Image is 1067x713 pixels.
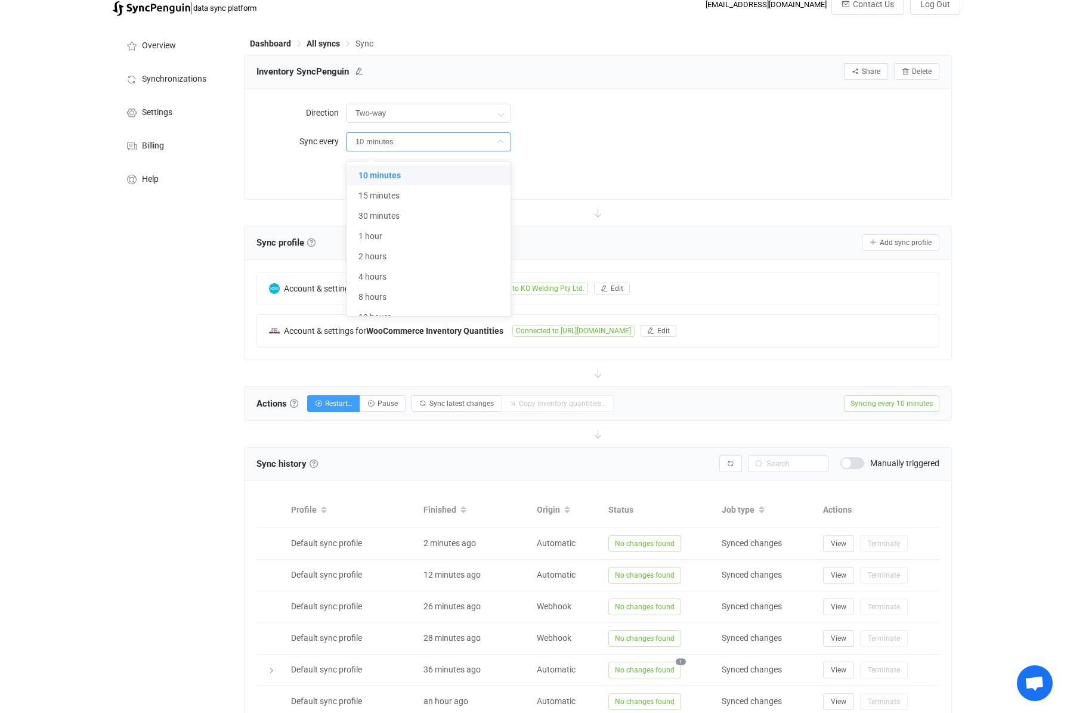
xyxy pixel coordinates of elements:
[860,693,908,710] button: Terminate
[722,665,782,674] span: Synced changes
[113,61,232,95] a: Synchronizations
[423,602,481,611] span: 26 minutes ago
[831,571,846,579] span: View
[862,67,880,76] span: Share
[860,599,908,615] button: Terminate
[423,696,468,706] span: an hour ago
[860,662,908,678] button: Terminate
[360,395,406,412] button: Pause
[823,570,854,579] a: View
[355,39,373,48] span: Sync
[429,399,494,408] span: Sync latest changes
[823,696,854,706] a: View
[868,571,900,579] span: Terminate
[1017,665,1053,701] a: Open chat
[831,603,846,611] span: View
[831,540,846,548] span: View
[823,633,854,643] a: View
[608,567,681,584] span: No changes found
[868,634,900,643] span: Terminate
[831,697,846,706] span: View
[113,28,232,61] a: Overview
[611,284,623,293] span: Edit
[113,1,190,16] img: syncpenguin.svg
[531,695,602,708] div: Automatic
[880,238,932,247] span: Add sync profile
[844,63,888,80] button: Share
[307,39,340,48] span: All syncs
[423,538,476,548] span: 2 minutes ago
[823,602,854,611] a: View
[113,162,232,195] a: Help
[250,39,373,48] div: Breadcrumb
[358,292,386,302] span: 8 hours
[250,39,291,48] span: Dashboard
[894,63,939,80] button: Delete
[346,132,511,151] input: Model
[501,395,614,412] button: Copy inventory quantities…
[291,538,362,548] span: Default sync profile
[868,540,900,548] span: Terminate
[868,697,900,706] span: Terminate
[823,535,854,552] button: View
[358,252,386,261] span: 2 hours
[113,128,232,162] a: Billing
[346,104,511,123] input: Model
[823,630,854,647] button: View
[862,234,939,251] button: Add sync profile
[602,503,716,517] div: Status
[823,538,854,548] a: View
[291,602,362,611] span: Default sync profile
[284,284,366,293] span: Account & settings for
[423,633,481,643] span: 28 minutes ago
[307,395,360,412] button: Restart…
[868,603,900,611] span: Terminate
[358,191,400,200] span: 15 minutes
[291,570,362,579] span: Default sync profile
[722,538,782,548] span: Synced changes
[291,696,362,706] span: Default sync profile
[676,658,686,665] span: 1
[594,283,630,294] button: Edit
[823,662,854,678] button: View
[291,633,362,643] span: Default sync profile
[256,234,316,252] span: Sync profile
[531,500,602,520] div: Origin
[142,75,206,84] span: Synchronizations
[193,4,256,13] span: data sync platform
[346,159,406,183] span: More settings...
[412,395,502,412] button: Sync latest changes
[142,108,172,117] span: Settings
[142,41,176,51] span: Overview
[113,95,232,128] a: Settings
[269,283,280,294] img: xero.png
[472,283,588,294] span: Connected to KO Welding Pty Ltd.
[531,631,602,645] div: Webhook
[722,633,782,643] span: Synced changes
[531,663,602,677] div: Automatic
[519,399,606,408] span: Copy inventory quantities…
[608,662,681,678] span: No changes found
[423,570,481,579] span: 12 minutes ago
[358,231,382,241] span: 1 hour
[512,325,635,337] span: Connected to [URL][DOMAIN_NAME]
[748,455,828,472] input: Search
[860,567,908,584] button: Terminate
[417,500,531,520] div: Finished
[722,570,782,579] span: Synced changes
[285,500,417,520] div: Profile
[912,67,932,76] span: Delete
[831,634,846,643] span: View
[256,63,349,80] span: Inventory SyncPenguin
[722,602,782,611] span: Synced changes
[378,399,398,408] span: Pause
[531,600,602,613] div: Webhook
[844,395,939,412] span: Syncing every 10 minutes
[823,567,854,584] button: View
[722,696,782,706] span: Synced changes
[823,599,854,615] button: View
[325,399,352,408] span: Restart…
[142,141,164,151] span: Billing
[291,665,362,674] span: Default sync profile
[256,129,346,153] label: Sync every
